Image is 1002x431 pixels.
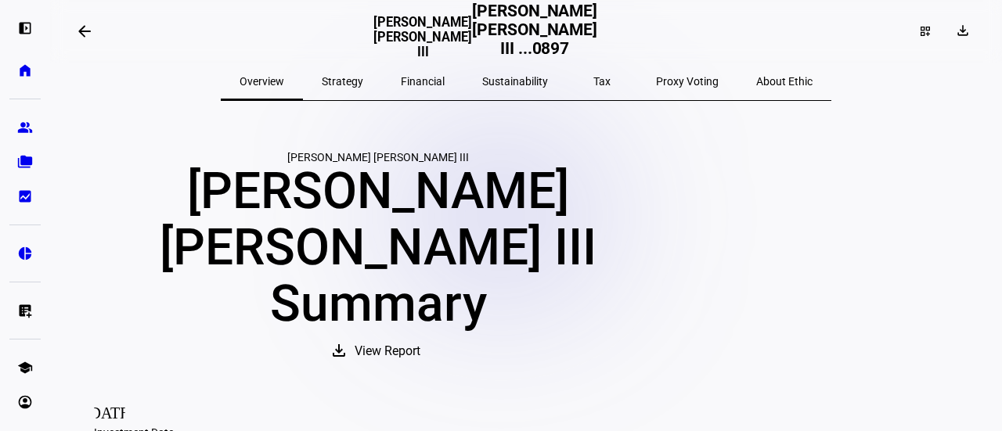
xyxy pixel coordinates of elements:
[69,163,687,332] div: [PERSON_NAME] [PERSON_NAME] III Summary
[955,23,971,38] mat-icon: download
[482,76,548,87] span: Sustainability
[9,112,41,143] a: group
[9,55,41,86] a: home
[9,146,41,178] a: folder_copy
[17,120,33,135] eth-mat-symbol: group
[17,360,33,375] eth-mat-symbol: school
[401,76,445,87] span: Financial
[17,20,33,36] eth-mat-symbol: left_panel_open
[69,151,687,163] div: [PERSON_NAME] [PERSON_NAME] III
[17,189,33,204] eth-mat-symbol: bid_landscape
[94,395,125,426] mat-icon: [DATE]
[756,76,813,87] span: About Ethic
[17,303,33,318] eth-mat-symbol: list_alt_add
[17,394,33,410] eth-mat-symbol: account_circle
[373,15,472,59] h3: [PERSON_NAME] [PERSON_NAME] III
[472,2,597,60] h2: [PERSON_NAME] [PERSON_NAME] III ...0897
[593,76,611,87] span: Tax
[75,22,94,41] mat-icon: arrow_backwards
[656,76,719,87] span: Proxy Voting
[919,25,932,38] mat-icon: dashboard_customize
[17,63,33,78] eth-mat-symbol: home
[314,332,442,370] button: View Report
[355,332,420,370] span: View Report
[17,154,33,170] eth-mat-symbol: folder_copy
[9,181,41,212] a: bid_landscape
[17,246,33,261] eth-mat-symbol: pie_chart
[330,341,348,360] mat-icon: download
[240,76,284,87] span: Overview
[322,76,363,87] span: Strategy
[9,238,41,269] a: pie_chart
